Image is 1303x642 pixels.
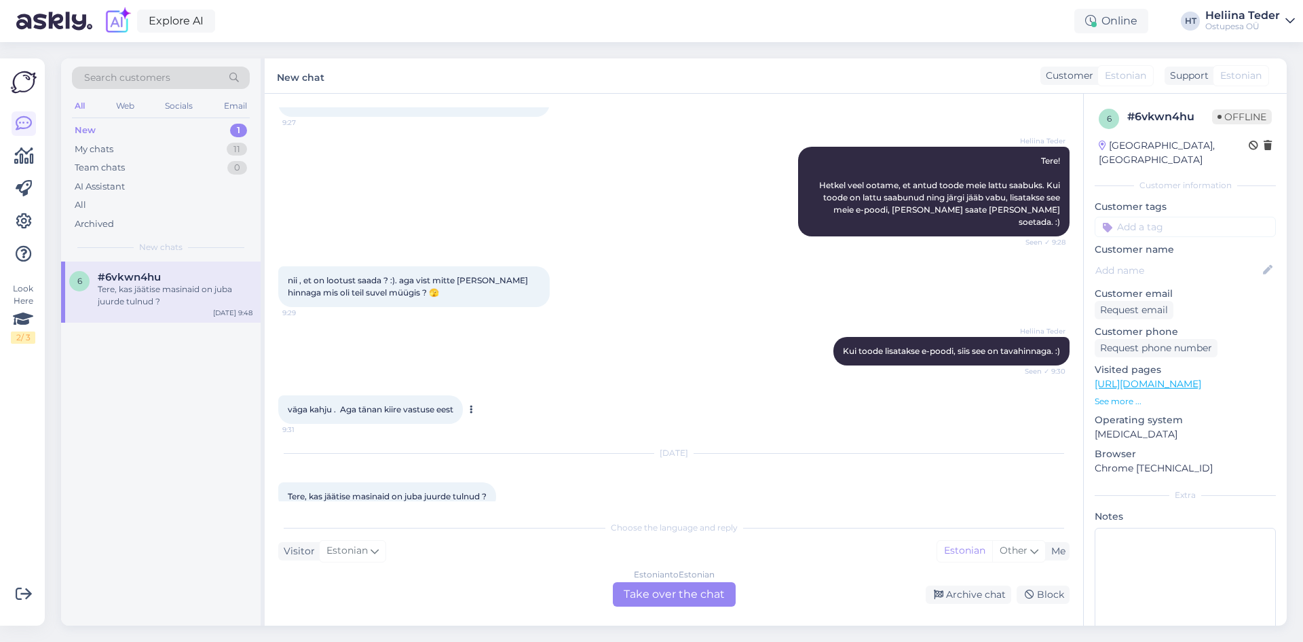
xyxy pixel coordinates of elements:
[613,582,736,607] div: Take over the chat
[1015,237,1065,247] span: Seen ✓ 9:28
[1095,339,1217,357] div: Request phone number
[1181,12,1200,31] div: HT
[1099,139,1249,167] div: [GEOGRAPHIC_DATA], [GEOGRAPHIC_DATA]
[75,180,125,194] div: AI Assistant
[1095,461,1276,476] p: Chrome [TECHNICAL_ID]
[75,124,96,137] div: New
[278,447,1070,459] div: [DATE]
[1165,69,1209,83] div: Support
[1095,263,1260,278] input: Add name
[84,71,170,85] span: Search customers
[11,69,37,95] img: Askly Logo
[1095,243,1276,257] p: Customer name
[75,143,113,156] div: My chats
[1015,366,1065,376] span: Seen ✓ 9:30
[1095,179,1276,192] div: Customer information
[1095,427,1276,442] p: [MEDICAL_DATA]
[1095,363,1276,377] p: Visited pages
[1095,200,1276,214] p: Customer tags
[1107,113,1112,124] span: 6
[1074,9,1148,33] div: Online
[634,569,715,581] div: Estonian to Estonian
[221,97,250,115] div: Email
[1220,69,1262,83] span: Estonian
[103,7,132,35] img: explore-ai
[139,241,183,253] span: New chats
[1095,413,1276,427] p: Operating system
[77,276,82,286] span: 6
[1095,489,1276,501] div: Extra
[1095,395,1276,408] p: See more ...
[288,275,530,298] span: nii , et on lootust saada ? :). aga vist mitte [PERSON_NAME] hinnaga mis oli teil suvel müügis ? 🫣
[1105,69,1146,83] span: Estonian
[75,198,86,212] div: All
[1015,136,1065,146] span: Heliina Teder
[1017,586,1070,604] div: Block
[288,491,487,501] span: Tere, kas jäätise masinaid on juba juurde tulnud ?
[1040,69,1093,83] div: Customer
[98,283,252,308] div: Tere, kas jäätise masinaid on juba juurde tulnud ?
[937,541,992,561] div: Estonian
[278,544,315,558] div: Visitor
[278,522,1070,534] div: Choose the language and reply
[1046,544,1065,558] div: Me
[1212,109,1272,124] span: Offline
[230,124,247,137] div: 1
[1095,378,1201,390] a: [URL][DOMAIN_NAME]
[213,308,252,318] div: [DATE] 9:48
[11,283,35,344] div: Look Here
[1205,10,1295,32] a: Heliina TederOstupesa OÜ
[75,217,114,231] div: Archived
[98,271,161,283] span: #6vkwn4hu
[75,161,125,175] div: Team chats
[1095,510,1276,524] p: Notes
[326,543,368,558] span: Estonian
[1095,301,1173,319] div: Request email
[1205,10,1280,21] div: Heliina Teder
[282,308,333,318] span: 9:29
[227,143,247,156] div: 11
[926,586,1011,604] div: Archive chat
[1095,287,1276,301] p: Customer email
[277,67,324,85] label: New chat
[227,161,247,175] div: 0
[288,404,453,414] span: väga kahju . Aga tänan kiire vastuse eest
[72,97,88,115] div: All
[137,10,215,33] a: Explore AI
[162,97,195,115] div: Socials
[1095,447,1276,461] p: Browser
[1015,326,1065,336] span: Heliina Teder
[843,346,1060,356] span: Kui toode lisatakse e-poodi, siis see on tavahinnaga. :)
[113,97,137,115] div: Web
[1095,217,1276,237] input: Add a tag
[282,118,333,128] span: 9:27
[282,425,333,435] span: 9:31
[1095,325,1276,339] p: Customer phone
[1000,544,1027,556] span: Other
[1205,21,1280,32] div: Ostupesa OÜ
[1127,109,1212,125] div: # 6vkwn4hu
[11,332,35,344] div: 2 / 3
